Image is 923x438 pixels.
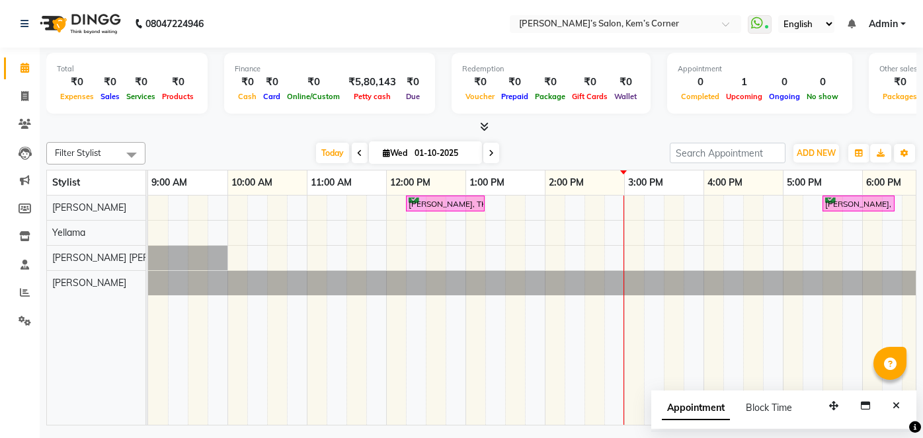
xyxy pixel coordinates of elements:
[611,75,640,90] div: ₹0
[678,92,723,101] span: Completed
[401,75,424,90] div: ₹0
[407,198,483,210] div: [PERSON_NAME], TK02, 12:15 PM-01:15 PM, Hairwash with blowdry - Above Shoulder
[498,92,532,101] span: Prepaid
[97,92,123,101] span: Sales
[569,92,611,101] span: Gift Cards
[803,92,842,101] span: No show
[611,92,640,101] span: Wallet
[704,173,746,192] a: 4:00 PM
[824,198,893,210] div: [PERSON_NAME], TK03, 05:30 PM-06:25 PM, Haircut - [DEMOGRAPHIC_DATA] Hair Cut ([PERSON_NAME])
[678,75,723,90] div: 0
[766,75,803,90] div: 0
[148,173,190,192] a: 9:00 AM
[97,75,123,90] div: ₹0
[235,92,260,101] span: Cash
[52,176,80,188] span: Stylist
[57,63,197,75] div: Total
[145,5,204,42] b: 08047224946
[462,63,640,75] div: Redemption
[57,92,97,101] span: Expenses
[466,173,508,192] a: 1:00 PM
[52,252,203,264] span: [PERSON_NAME] [PERSON_NAME]
[316,143,349,163] span: Today
[411,143,477,163] input: 2025-10-01
[235,63,424,75] div: Finance
[869,17,898,31] span: Admin
[797,148,836,158] span: ADD NEW
[723,75,766,90] div: 1
[625,173,666,192] a: 3:00 PM
[284,75,343,90] div: ₹0
[723,92,766,101] span: Upcoming
[159,92,197,101] span: Products
[746,402,792,414] span: Block Time
[867,385,910,425] iframe: chat widget
[532,75,569,90] div: ₹0
[55,147,101,158] span: Filter Stylist
[803,75,842,90] div: 0
[57,75,97,90] div: ₹0
[863,173,904,192] a: 6:00 PM
[387,173,434,192] a: 12:00 PM
[403,92,423,101] span: Due
[678,63,842,75] div: Appointment
[307,173,355,192] a: 11:00 AM
[235,75,260,90] div: ₹0
[52,227,85,238] span: Yellama
[793,144,839,163] button: ADD NEW
[462,92,498,101] span: Voucher
[662,396,730,420] span: Appointment
[766,92,803,101] span: Ongoing
[123,92,159,101] span: Services
[545,173,587,192] a: 2:00 PM
[462,75,498,90] div: ₹0
[350,92,394,101] span: Petty cash
[532,92,569,101] span: Package
[284,92,343,101] span: Online/Custom
[380,148,411,158] span: Wed
[52,277,126,289] span: [PERSON_NAME]
[670,143,785,163] input: Search Appointment
[260,92,284,101] span: Card
[569,75,611,90] div: ₹0
[52,201,126,213] span: [PERSON_NAME]
[498,75,532,90] div: ₹0
[228,173,276,192] a: 10:00 AM
[879,92,920,101] span: Packages
[123,75,159,90] div: ₹0
[34,5,124,42] img: logo
[783,173,825,192] a: 5:00 PM
[879,75,920,90] div: ₹0
[343,75,401,90] div: ₹5,80,143
[260,75,284,90] div: ₹0
[159,75,197,90] div: ₹0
